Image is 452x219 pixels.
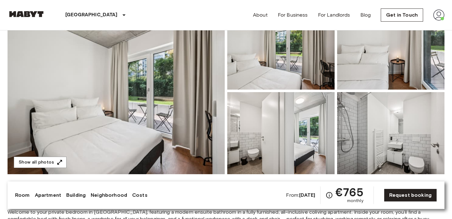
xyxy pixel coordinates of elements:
[227,8,335,90] img: Picture of unit DE-01-259-004-01Q
[336,186,363,198] span: €765
[278,11,308,19] a: For Business
[8,11,45,17] img: Habyt
[286,192,315,199] span: From:
[66,191,86,199] a: Building
[91,191,127,199] a: Neighborhood
[35,191,61,199] a: Apartment
[8,8,225,174] img: Marketing picture of unit DE-01-259-004-01Q
[347,198,363,204] span: monthly
[15,191,30,199] a: Room
[360,11,371,19] a: Blog
[381,8,423,22] a: Get in Touch
[384,189,437,202] a: Request booking
[337,8,444,90] img: Picture of unit DE-01-259-004-01Q
[253,11,268,19] a: About
[433,9,444,21] img: avatar
[14,157,67,168] button: Show all photos
[326,191,333,199] svg: Check cost overview for full price breakdown. Please note that discounts apply to new joiners onl...
[65,11,118,19] p: [GEOGRAPHIC_DATA]
[227,92,335,174] img: Picture of unit DE-01-259-004-01Q
[299,192,315,198] b: [DATE]
[132,191,148,199] a: Costs
[318,11,350,19] a: For Landlords
[337,92,444,174] img: Picture of unit DE-01-259-004-01Q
